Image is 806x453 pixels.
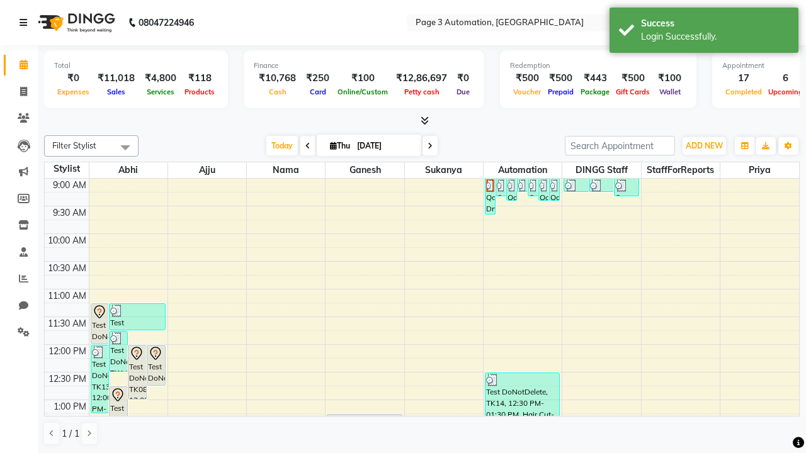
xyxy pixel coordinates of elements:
div: Success [641,17,789,30]
span: Completed [722,87,765,96]
div: ₹100 [653,71,686,86]
span: Petty cash [401,87,443,96]
button: ADD NEW [683,137,726,155]
div: Test DoNotDelete, TK14, 12:30 PM-01:30 PM, Hair Cut-Women [485,373,559,427]
div: ₹443 [577,71,613,86]
span: Due [453,87,473,96]
span: Expenses [54,87,93,96]
span: Sukanya [405,162,483,178]
div: 6 [765,71,806,86]
span: Thu [327,141,353,150]
b: 08047224946 [139,5,194,40]
span: Filter Stylist [52,140,96,150]
div: Test DoNotDelete, TK09, 11:15 AM-12:00 PM, Hair Cut-Men [91,304,109,344]
div: ₹250 [301,71,334,86]
div: 9:00 AM [50,179,89,192]
span: Wallet [656,87,684,96]
div: Qa Dnd2, TK24, 08:50 AM-09:20 AM, Hair Cut By Expert-Men [528,179,538,196]
div: ₹4,800 [140,71,181,86]
div: Finance [254,60,474,71]
div: Login Successfully. [641,30,789,43]
div: Qa Dnd2, TK21, 08:45 AM-09:15 AM, Hair Cut By Expert-Men [589,179,613,191]
div: 1:00 PM [51,400,89,413]
div: Test DoNotDelete, TK12, 11:15 AM-11:45 AM, Hair Cut By Expert-Men [110,304,164,330]
div: Qa Dnd2, TK20, 08:45 AM-09:15 AM, Hair Cut By Expert-Men [564,179,588,191]
div: ₹500 [544,71,577,86]
div: ₹11,018 [93,71,140,86]
div: Test DoNotDelete, TK14, 11:45 AM-12:30 PM, Hair Cut-Men [110,332,127,371]
input: 2025-09-04 [353,137,416,155]
span: Automation [484,162,562,178]
div: Qa Dnd2, TK25, 08:55 AM-09:25 AM, Hair Cut By Expert-Men [539,179,548,200]
div: 9:30 AM [50,206,89,220]
span: Card [307,87,329,96]
div: Qa Dnd2, TK19, 08:45 AM-09:15 AM, Hair cut Below 12 years (Boy) [518,179,527,191]
span: Abhi [89,162,167,178]
img: logo [32,5,118,40]
div: Qa Dnd2, TK22, 08:50 AM-09:20 AM, Hair cut Below 12 years (Boy) [615,179,639,196]
span: Today [266,136,298,155]
div: Test DoNotDelete, TK06, 12:00 PM-12:45 PM, Hair Cut-Men [147,345,165,385]
span: StaffForReports [642,162,720,178]
span: Ajju [168,162,246,178]
div: Qa Dnd2, TK18, 08:25 AM-09:40 AM, Hair Cut By Expert-Men,Hair Cut-Men [485,179,495,214]
div: ₹10,768 [254,71,301,86]
input: Search Appointment [565,136,675,155]
div: ₹0 [54,71,93,86]
span: Package [577,87,613,96]
div: ₹500 [510,71,544,86]
div: Qa Dnd2, TK27, 08:40 AM-09:25 AM, Hair Cut-Men [507,179,516,200]
div: 11:30 AM [45,317,89,330]
div: 12:00 PM [46,345,89,358]
span: Priya [720,162,799,178]
div: ₹500 [613,71,653,86]
div: 17 [722,71,765,86]
div: Redemption [510,60,686,71]
span: Gift Cards [613,87,653,96]
span: Services [144,87,178,96]
span: Online/Custom [334,87,391,96]
span: Products [181,87,218,96]
div: Test DoNotDelete, TK13, 12:00 PM-01:15 PM, Hair Cut-Men,Hair Cut By Expert-Men [91,345,109,413]
div: Test DoNotDelete, TK07, 12:45 PM-01:45 PM, Hair Cut-Women [110,387,127,440]
span: Cash [266,87,290,96]
div: 10:00 AM [45,234,89,247]
div: Total [54,60,218,71]
div: Qa Dnd2, TK26, 08:55 AM-09:25 AM, Hair Cut By Expert-Men [550,179,559,200]
div: Qa Dnd2, TK23, 08:25 AM-09:20 AM, Special Hair Wash- Men [496,179,506,196]
div: 11:00 AM [45,289,89,303]
span: Sales [104,87,128,96]
span: Voucher [510,87,544,96]
span: 1 / 1 [62,427,79,440]
div: Test DoNotDelete, TK08, 12:00 PM-01:00 PM, Hair Cut-Women [128,345,146,399]
span: Nama [247,162,325,178]
div: ₹118 [181,71,218,86]
div: 12:30 PM [46,372,89,386]
span: Upcoming [765,87,806,96]
span: DINGG Staff [562,162,640,178]
div: ₹12,86,697 [391,71,452,86]
div: Stylist [45,162,89,176]
div: 10:30 AM [45,262,89,275]
span: ADD NEW [686,141,723,150]
div: ₹0 [452,71,474,86]
div: ₹100 [334,71,391,86]
span: Ganesh [326,162,404,178]
span: Prepaid [545,87,577,96]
